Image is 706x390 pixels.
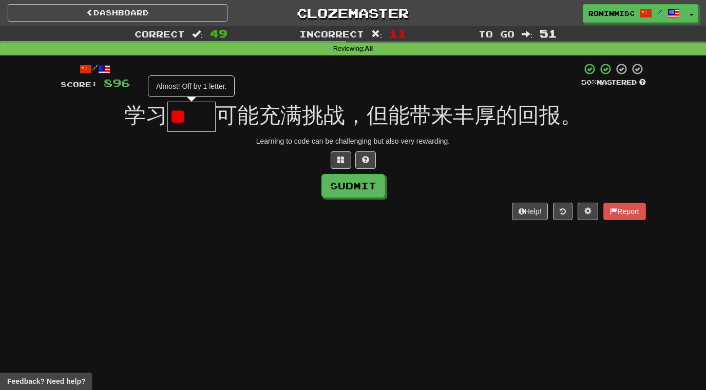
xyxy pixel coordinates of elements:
span: : [371,30,383,38]
span: 49 [210,27,227,40]
button: Single letter hint - you only get 1 per sentence and score half the points! alt+h [355,151,376,169]
span: 11 [389,27,407,40]
span: : [522,30,533,38]
div: / [61,63,130,75]
button: Switch sentence to multiple choice alt+p [331,151,351,169]
span: Almost! Off by 1 letter. [156,82,226,90]
span: roninmisc [588,9,635,18]
span: Correct [135,29,185,39]
span: 50 % [581,78,597,86]
span: 学习 [124,103,167,127]
a: roninmisc / [583,4,685,23]
span: : [192,30,203,38]
a: Clozemaster [243,4,463,22]
span: Open feedback widget [7,376,85,386]
a: Dashboard [8,4,227,22]
span: 可能充满挑战，但能带来丰厚的回报。 [216,103,582,127]
span: / [657,8,662,15]
strong: All [365,45,373,52]
button: Submit [321,174,385,198]
button: Round history (alt+y) [553,203,573,220]
span: Incorrect [299,29,364,39]
div: Mastered [581,78,646,87]
div: Learning to code can be challenging but also very rewarding. [61,136,646,146]
button: Help! [512,203,548,220]
span: Score: [61,80,98,89]
span: 896 [104,76,130,89]
span: 51 [540,27,557,40]
span: To go [479,29,514,39]
button: Report [603,203,645,220]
